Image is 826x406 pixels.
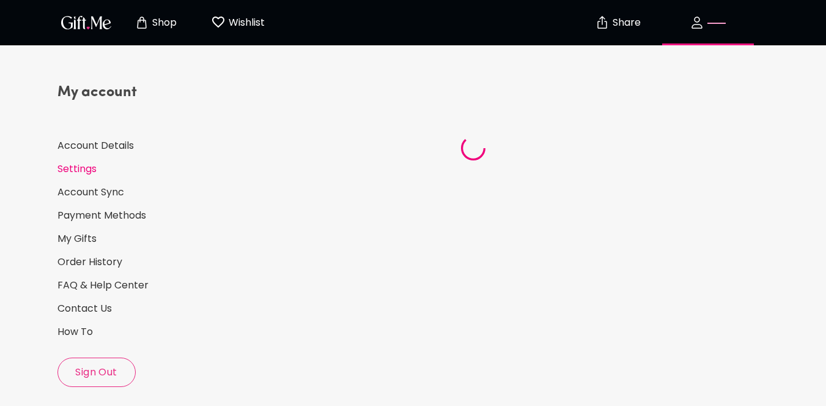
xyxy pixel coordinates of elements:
a: Account Sync [57,186,228,199]
a: Contact Us [57,302,228,315]
button: Share [597,1,640,44]
a: Settings [57,162,228,176]
a: FAQ & Help Center [57,279,228,292]
span: Sign Out [58,366,135,379]
a: My Gifts [57,232,228,246]
a: Order History [57,255,228,269]
p: Wishlist [226,15,265,31]
a: How To [57,325,228,339]
button: Wishlist page [204,3,271,42]
button: Sign Out [57,358,136,387]
p: Share [610,18,641,28]
a: Payment Methods [57,209,228,222]
img: secure [595,15,610,30]
p: Shop [149,18,177,28]
h4: My account [57,83,228,102]
a: Account Details [57,139,228,152]
img: GiftMe Logo [59,13,114,31]
button: GiftMe Logo [57,15,115,30]
button: Store page [122,3,190,42]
